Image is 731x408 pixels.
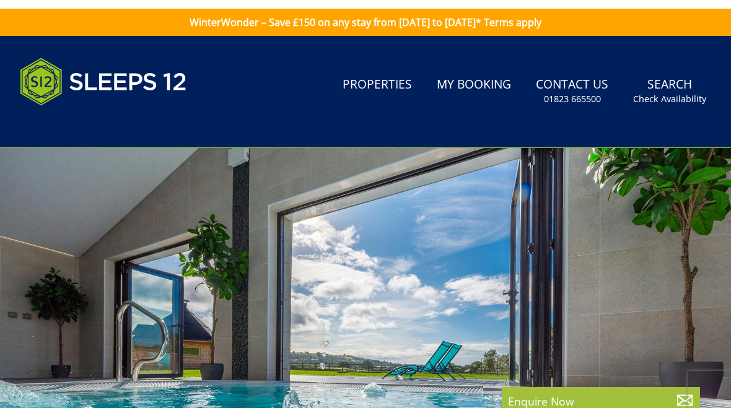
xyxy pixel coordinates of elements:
[544,84,601,97] small: 01823 665500
[14,111,144,122] iframe: Customer reviews powered by Trustpilot
[20,42,187,104] img: Sleeps 12
[633,84,706,97] small: Check Availability
[628,63,711,103] a: SearchCheck Availability
[432,63,516,90] a: My Booking
[531,63,613,103] a: Contact Us01823 665500
[338,63,417,90] a: Properties
[508,384,694,401] p: Enquire Now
